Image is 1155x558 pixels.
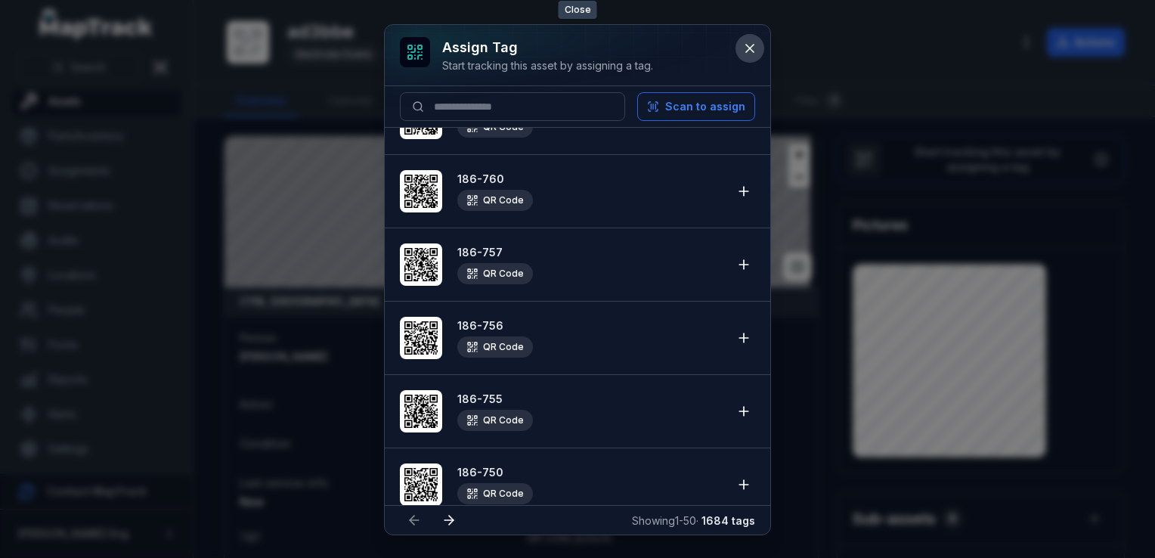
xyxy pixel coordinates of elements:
[632,514,755,527] span: Showing 1 - 50 ·
[457,410,533,431] div: QR Code
[457,245,723,260] strong: 186-757
[442,37,653,58] h3: Assign tag
[457,465,723,480] strong: 186-750
[457,392,723,407] strong: 186-755
[559,1,597,19] span: Close
[457,336,533,358] div: QR Code
[637,92,755,121] button: Scan to assign
[457,190,533,211] div: QR Code
[457,263,533,284] div: QR Code
[457,318,723,333] strong: 186-756
[442,58,653,73] div: Start tracking this asset by assigning a tag.
[701,514,755,527] strong: 1684 tags
[457,172,723,187] strong: 186-760
[457,483,533,504] div: QR Code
